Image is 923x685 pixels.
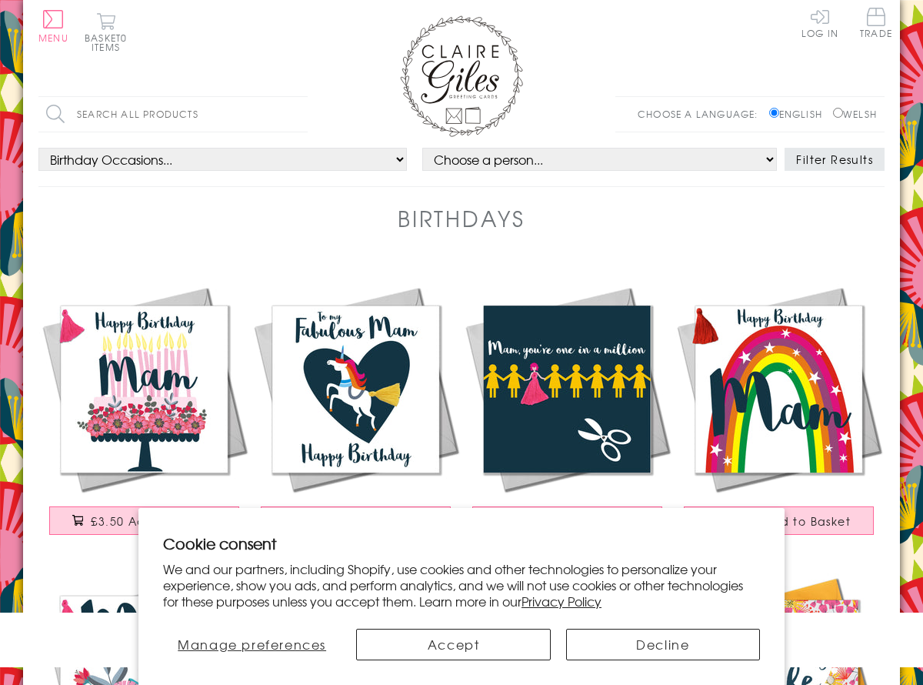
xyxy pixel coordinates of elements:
[163,561,760,609] p: We and our partners, including Shopify, use cookies and other technologies to personalize your ex...
[833,107,877,121] label: Welsh
[769,107,830,121] label: English
[38,10,68,42] button: Menu
[461,283,673,550] a: Birthday Card, Mam, One in a Million, Embellished with a tassel £3.50 Add to Basket
[178,635,326,653] span: Manage preferences
[673,283,885,550] a: Birthday Card, Mam, Rainbow, Embellished with a tassel £3.50 Add to Basket
[163,533,760,554] h2: Cookie consent
[785,148,885,171] button: Filter Results
[638,107,766,121] p: Choose a language:
[725,513,851,529] span: £3.50 Add to Basket
[292,97,308,132] input: Search
[400,15,523,137] img: Claire Giles Greetings Cards
[461,283,673,495] img: Birthday Card, Mam, One in a Million, Embellished with a tassel
[85,12,127,52] button: Basket0 items
[833,108,843,118] input: Welsh
[356,629,550,660] button: Accept
[684,506,875,535] button: £3.50 Add to Basket
[163,629,341,660] button: Manage preferences
[673,283,885,495] img: Birthday Card, Mam, Rainbow, Embellished with a tassel
[398,202,525,234] h1: Birthdays
[261,506,452,535] button: £3.50 Add to Basket
[38,97,308,132] input: Search all products
[860,8,892,41] a: Trade
[566,629,760,660] button: Decline
[472,506,663,535] button: £3.50 Add to Basket
[92,31,127,54] span: 0 items
[49,506,240,535] button: £3.50 Add to Basket
[250,283,461,550] a: Birthday Card, Mam, Fabulous Mam Unicorn, Embellished with a tassel £3.50 Add to Basket
[38,283,250,495] img: Birthday Card, Mam, Happy Birthday, Embellished with a tassel
[860,8,892,38] span: Trade
[91,513,216,529] span: £3.50 Add to Basket
[521,592,601,610] a: Privacy Policy
[250,283,461,495] img: Birthday Card, Mam, Fabulous Mam Unicorn, Embellished with a tassel
[801,8,838,38] a: Log In
[38,31,68,45] span: Menu
[38,283,250,550] a: Birthday Card, Mam, Happy Birthday, Embellished with a tassel £3.50 Add to Basket
[769,108,779,118] input: English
